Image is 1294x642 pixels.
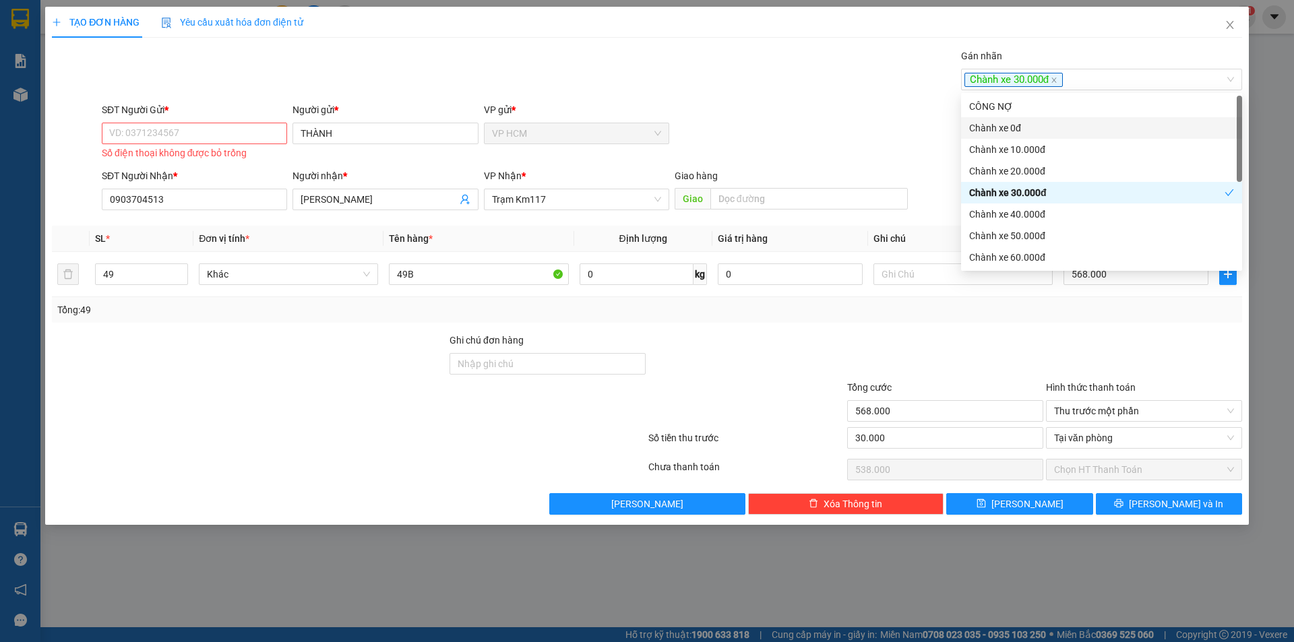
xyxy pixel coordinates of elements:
div: Người gửi [292,102,478,117]
img: icon [161,18,172,28]
span: Giá trị hàng [718,233,768,244]
span: Trạm Km117 [492,189,661,210]
span: plus [52,18,61,27]
span: Yêu cầu xuất hóa đơn điện tử [161,17,303,28]
span: Giao hàng [675,170,718,181]
span: save [977,499,986,509]
button: delete [57,263,79,285]
th: Ghi chú [868,226,1058,252]
button: deleteXóa Thông tin [748,493,944,515]
span: Tại văn phòng [1054,428,1234,448]
button: printer[PERSON_NAME] và In [1096,493,1242,515]
label: Hình thức thanh toán [1046,382,1136,393]
span: Xóa Thông tin [824,496,882,511]
div: Tổng: 49 [57,302,499,317]
span: Giao [675,188,710,210]
span: Tên hàng [389,233,433,244]
label: Gán nhãn [961,51,1002,61]
span: Định lượng [619,233,667,244]
button: Close [1211,7,1249,44]
span: [PERSON_NAME] [611,496,683,511]
span: Chành xe 30.000đ [964,73,1063,88]
label: Số tiền thu trước [648,432,718,443]
input: 0 [718,263,863,285]
input: VD: Bàn, Ghế [389,263,568,285]
span: VP Nhận [484,170,522,181]
button: plus [1219,263,1237,285]
input: Dọc đường [710,188,908,210]
span: Tổng cước [847,382,892,393]
div: Số điện thoại không được bỏ trống [102,146,287,161]
span: Chọn HT Thanh Toán [1054,459,1234,480]
span: Khác [207,264,370,284]
input: 0 [847,427,1043,449]
span: printer [1114,499,1123,509]
div: Chưa thanh toán [647,459,846,483]
label: Ghi chú đơn hàng [450,335,524,346]
input: Ghi Chú [873,263,1053,285]
span: Thu trước một phần [1054,401,1234,421]
button: [PERSON_NAME] [549,493,745,515]
span: TẠO ĐƠN HÀNG [52,17,140,28]
span: Cước hàng [1064,233,1110,244]
div: VP gửi [484,102,669,117]
span: close [1225,20,1235,30]
span: plus [1220,269,1236,280]
span: close [1051,77,1057,84]
span: SL [95,233,106,244]
div: Người nhận [292,168,478,183]
div: SĐT Người Nhận [102,168,287,183]
span: delete [809,499,818,509]
span: VP HCM [492,123,661,143]
button: save[PERSON_NAME] [946,493,1092,515]
span: Đơn vị tính [199,233,249,244]
span: user-add [460,194,470,205]
span: [PERSON_NAME] [991,496,1064,511]
input: Ghi chú đơn hàng [450,353,646,375]
div: SĐT Người Gửi [102,102,287,117]
span: [PERSON_NAME] và In [1129,496,1223,511]
span: kg [694,263,707,285]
